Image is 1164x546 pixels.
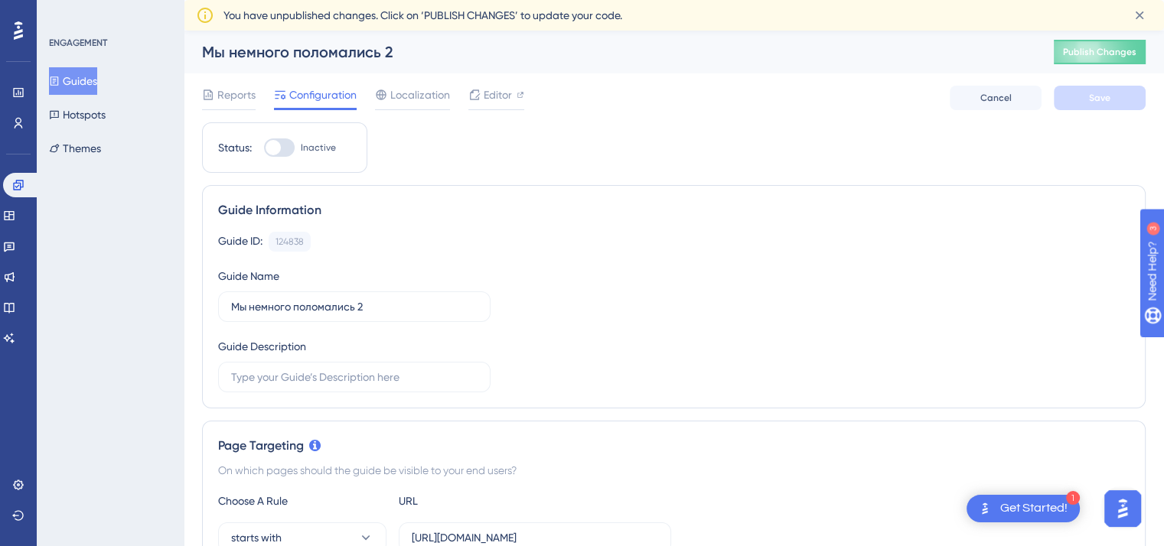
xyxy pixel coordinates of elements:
div: Open Get Started! checklist, remaining modules: 1 [967,495,1080,522]
span: You have unpublished changes. Click on ‘PUBLISH CHANGES’ to update your code. [223,6,622,24]
span: Editor [484,86,512,104]
div: Мы немного поломались 2 [202,41,1016,63]
span: Publish Changes [1063,46,1136,58]
div: ENGAGEMENT [49,37,107,49]
span: Cancel [980,92,1012,104]
span: Configuration [289,86,357,104]
span: Inactive [301,141,336,154]
button: Cancel [950,86,1042,110]
div: On which pages should the guide be visible to your end users? [218,461,1130,479]
span: Localization [390,86,450,104]
div: Guide Information [218,201,1130,219]
div: 3 [106,8,111,20]
div: URL [399,492,567,510]
div: 124838 [276,236,304,248]
span: Need Help? [36,4,96,22]
input: Type your Guide’s Name here [231,298,478,315]
span: Save [1089,92,1110,104]
div: Get Started! [1000,500,1068,517]
button: Hotspots [49,101,106,128]
iframe: UserGuiding AI Assistant Launcher [1100,486,1146,531]
div: 1 [1066,491,1080,505]
span: Reports [217,86,256,104]
div: Status: [218,138,252,157]
button: Themes [49,135,101,162]
input: yourwebsite.com/path [412,529,658,546]
img: launcher-image-alternative-text [976,499,994,518]
button: Guides [49,67,97,95]
button: Save [1054,86,1146,110]
div: Page Targeting [218,437,1130,455]
div: Guide Name [218,267,279,285]
div: Guide Description [218,337,306,356]
div: Choose A Rule [218,492,386,510]
div: Guide ID: [218,232,262,252]
input: Type your Guide’s Description here [231,369,478,385]
button: Publish Changes [1054,40,1146,64]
